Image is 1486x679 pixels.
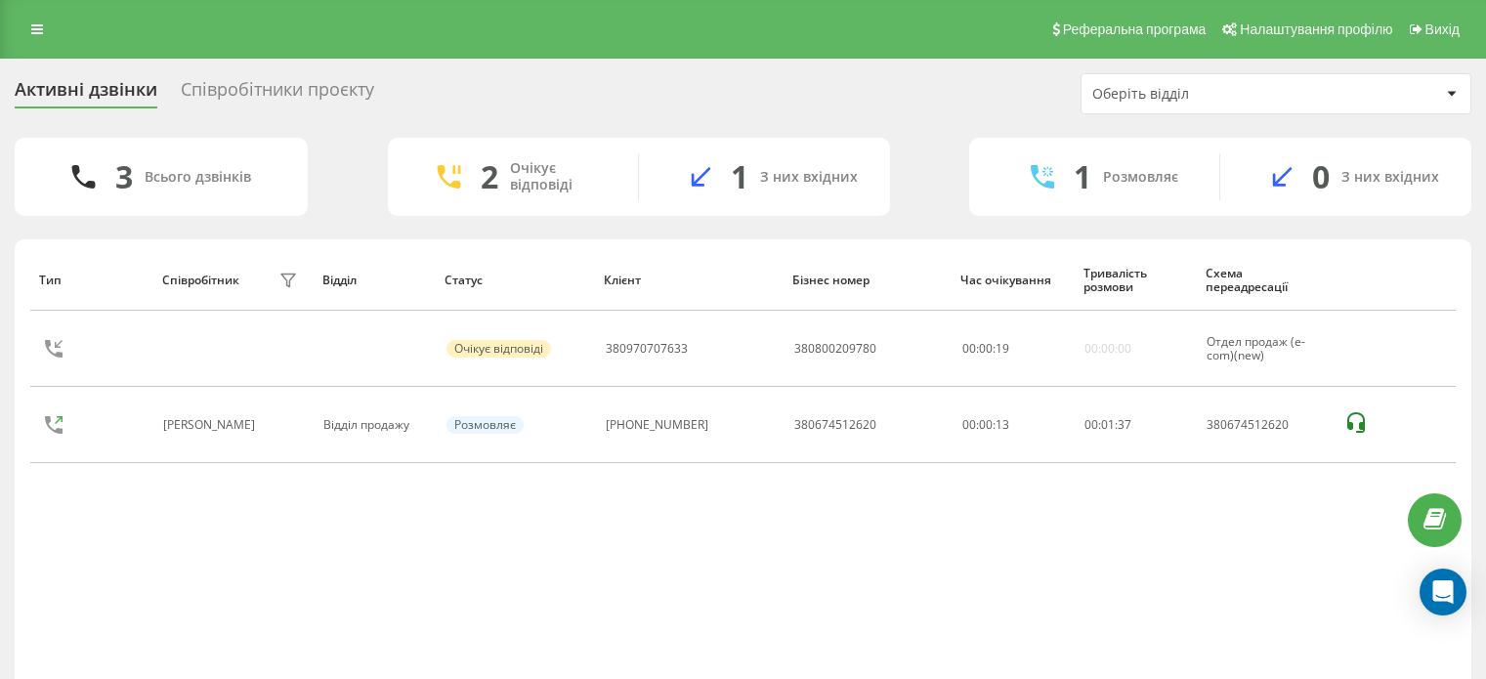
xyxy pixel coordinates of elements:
div: Статус [445,274,585,287]
div: 3 [115,158,133,195]
div: Час очікування [960,274,1064,287]
div: 1 [1074,158,1091,195]
div: Розмовляє [1103,169,1178,186]
div: Відділ продажу [323,418,424,432]
span: Вихід [1425,21,1460,37]
div: Очікує відповіді [510,160,609,193]
div: Тип [39,274,143,287]
div: Відділ [322,274,426,287]
div: : : [1084,418,1131,432]
div: Співробітник [162,274,239,287]
div: Розмовляє [446,416,524,434]
div: Бізнес номер [792,274,942,287]
div: 00:00:00 [1084,342,1131,356]
span: 37 [1118,416,1131,433]
span: 00 [962,340,976,357]
span: 00 [979,340,993,357]
div: 1 [731,158,748,195]
div: З них вхідних [1341,169,1439,186]
div: : : [962,342,1009,356]
div: 0 [1312,158,1330,195]
div: 380674512620 [1207,418,1322,432]
div: З них вхідних [760,169,858,186]
span: Реферальна програма [1063,21,1207,37]
div: Співробітники проєкту [181,79,374,109]
div: 2 [481,158,498,195]
span: 00 [1084,416,1098,433]
div: Оберіть відділ [1092,86,1326,103]
div: Тривалість розмови [1083,267,1187,295]
div: Активні дзвінки [15,79,157,109]
div: 380800209780 [794,342,876,356]
div: [PERSON_NAME] [163,418,260,432]
div: Клієнт [604,274,774,287]
div: 380970707633 [606,342,688,356]
div: [PHONE_NUMBER] [606,418,708,432]
div: 380674512620 [794,418,876,432]
div: Схема переадресації [1206,267,1324,295]
div: Всього дзвінків [145,169,251,186]
span: 01 [1101,416,1115,433]
span: 19 [996,340,1009,357]
div: Open Intercom Messenger [1420,569,1466,615]
span: Налаштування профілю [1240,21,1392,37]
div: 00:00:13 [962,418,1063,432]
div: Очікує відповіді [446,340,551,358]
div: Отдел продаж (e-com)(new) [1207,335,1322,363]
